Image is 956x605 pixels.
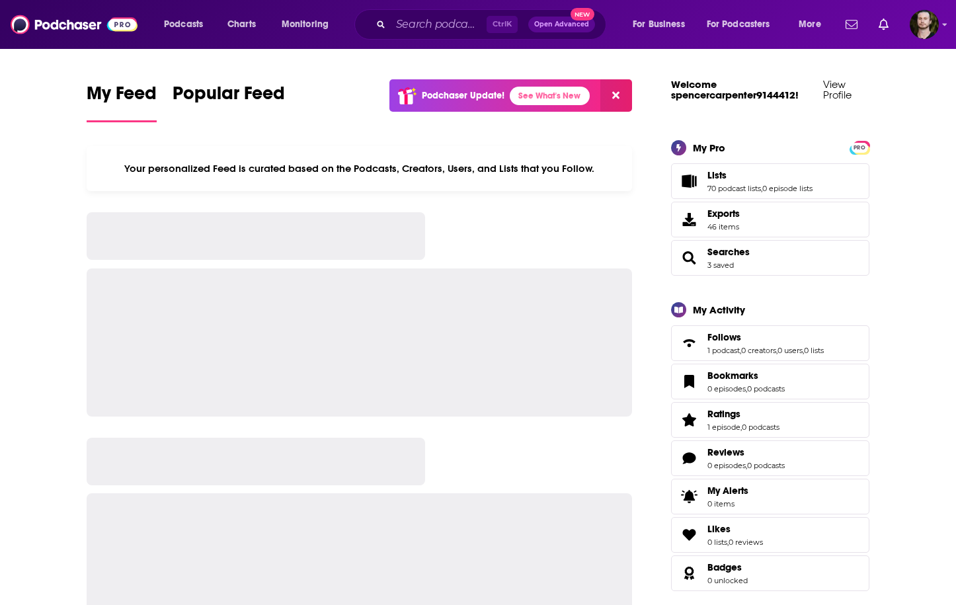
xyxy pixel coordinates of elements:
span: Likes [707,523,731,535]
span: My Alerts [707,485,748,497]
span: 0 items [707,499,748,508]
span: My Feed [87,82,157,112]
span: Badges [707,561,742,573]
span: Monitoring [282,15,329,34]
a: Ratings [707,408,779,420]
a: PRO [852,141,867,151]
p: Podchaser Update! [422,90,504,101]
span: Reviews [707,446,744,458]
a: 0 podcasts [747,384,785,393]
div: My Activity [693,303,745,316]
span: Podcasts [164,15,203,34]
input: Search podcasts, credits, & more... [391,14,487,35]
span: Ratings [671,402,869,438]
button: Open AdvancedNew [528,17,595,32]
button: open menu [789,14,838,35]
span: Badges [671,555,869,591]
a: 0 users [777,346,803,355]
a: Searches [707,246,750,258]
span: Follows [707,331,741,343]
img: User Profile [910,10,939,39]
a: Reviews [676,449,702,467]
button: Show profile menu [910,10,939,39]
span: For Podcasters [707,15,770,34]
span: Lists [671,163,869,199]
a: My Alerts [671,479,869,514]
span: Lists [707,169,727,181]
a: Exports [671,202,869,237]
a: 1 episode [707,423,740,432]
span: , [803,346,804,355]
div: Search podcasts, credits, & more... [367,9,619,40]
button: open menu [272,14,346,35]
a: 3 saved [707,261,734,270]
a: Reviews [707,446,785,458]
a: Popular Feed [173,82,285,122]
a: 0 reviews [729,538,763,547]
div: Your personalized Feed is curated based on the Podcasts, Creators, Users, and Lists that you Follow. [87,146,632,191]
a: 0 unlocked [707,576,748,585]
a: 0 episodes [707,461,746,470]
button: open menu [155,14,220,35]
a: 0 lists [707,538,727,547]
a: 1 podcast [707,346,740,355]
a: Show notifications dropdown [873,13,894,36]
span: Exports [707,208,740,220]
a: My Feed [87,82,157,122]
span: , [746,461,747,470]
span: , [746,384,747,393]
span: Ratings [707,408,740,420]
span: New [571,8,594,20]
a: Follows [676,334,702,352]
span: Open Advanced [534,21,589,28]
button: open menu [698,14,789,35]
span: PRO [852,143,867,153]
a: View Profile [823,78,852,101]
a: 0 episode lists [762,184,813,193]
span: , [740,346,741,355]
a: Lists [676,172,702,190]
a: Follows [707,331,824,343]
img: Podchaser - Follow, Share and Rate Podcasts [11,12,138,37]
span: For Business [633,15,685,34]
a: 0 episodes [707,384,746,393]
a: Badges [707,561,748,573]
a: Bookmarks [676,372,702,391]
a: Lists [707,169,813,181]
button: open menu [623,14,701,35]
a: Welcome spencercarpenter9144412! [671,78,799,101]
span: Popular Feed [173,82,285,112]
span: Reviews [671,440,869,476]
a: Charts [219,14,264,35]
span: , [740,423,742,432]
a: Likes [707,523,763,535]
a: Show notifications dropdown [840,13,863,36]
span: , [727,538,729,547]
a: 70 podcast lists [707,184,761,193]
span: Follows [671,325,869,361]
span: , [761,184,762,193]
span: Bookmarks [707,370,758,382]
a: 0 creators [741,346,776,355]
span: Logged in as OutlierAudio [910,10,939,39]
span: Ctrl K [487,16,518,33]
a: Badges [676,564,702,583]
span: My Alerts [676,487,702,506]
a: 0 podcasts [742,423,779,432]
a: See What's New [510,87,590,105]
span: Searches [671,240,869,276]
span: Likes [671,517,869,553]
a: Likes [676,526,702,544]
a: 0 podcasts [747,461,785,470]
span: Bookmarks [671,364,869,399]
a: Ratings [676,411,702,429]
span: Exports [676,210,702,229]
a: Searches [676,249,702,267]
div: My Pro [693,141,725,154]
span: More [799,15,821,34]
a: Bookmarks [707,370,785,382]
